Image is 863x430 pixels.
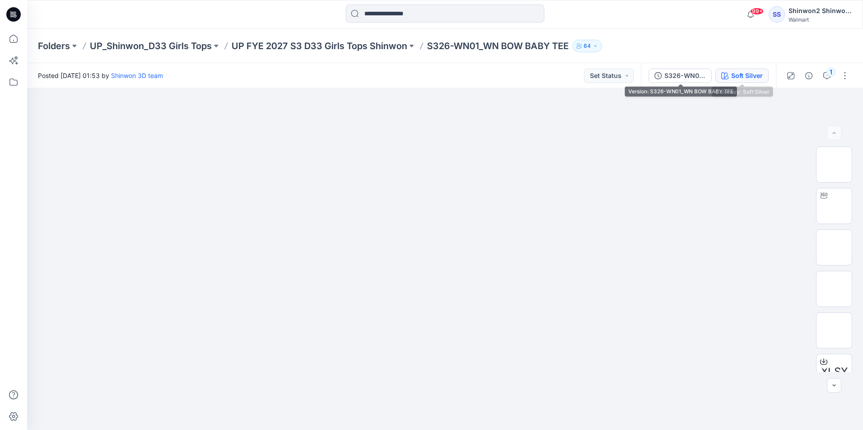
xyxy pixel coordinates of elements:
[232,40,407,52] a: UP FYE 2027 S3 D33 Girls Tops Shinwon
[572,40,602,52] button: 64
[664,71,706,81] div: S326-WN01_WN BOW BABY TEE
[649,69,712,83] button: S326-WN01_WN BOW BABY TEE
[821,364,848,380] span: XLSX
[826,68,835,77] div: 1
[38,40,70,52] a: Folders
[38,71,163,80] span: Posted [DATE] 01:53 by
[750,8,764,15] span: 99+
[90,40,212,52] a: UP_Shinwon_D33 Girls Tops
[584,41,591,51] p: 64
[111,72,163,79] a: Shinwon 3D team
[789,5,852,16] div: Shinwon2 Shinwon2
[802,69,816,83] button: Details
[715,69,769,83] button: Soft Silver
[789,16,852,23] div: Walmart
[820,69,834,83] button: 1
[427,40,569,52] p: S326-WN01_WN BOW BABY TEE
[769,6,785,23] div: SS
[731,71,763,81] div: Soft Silver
